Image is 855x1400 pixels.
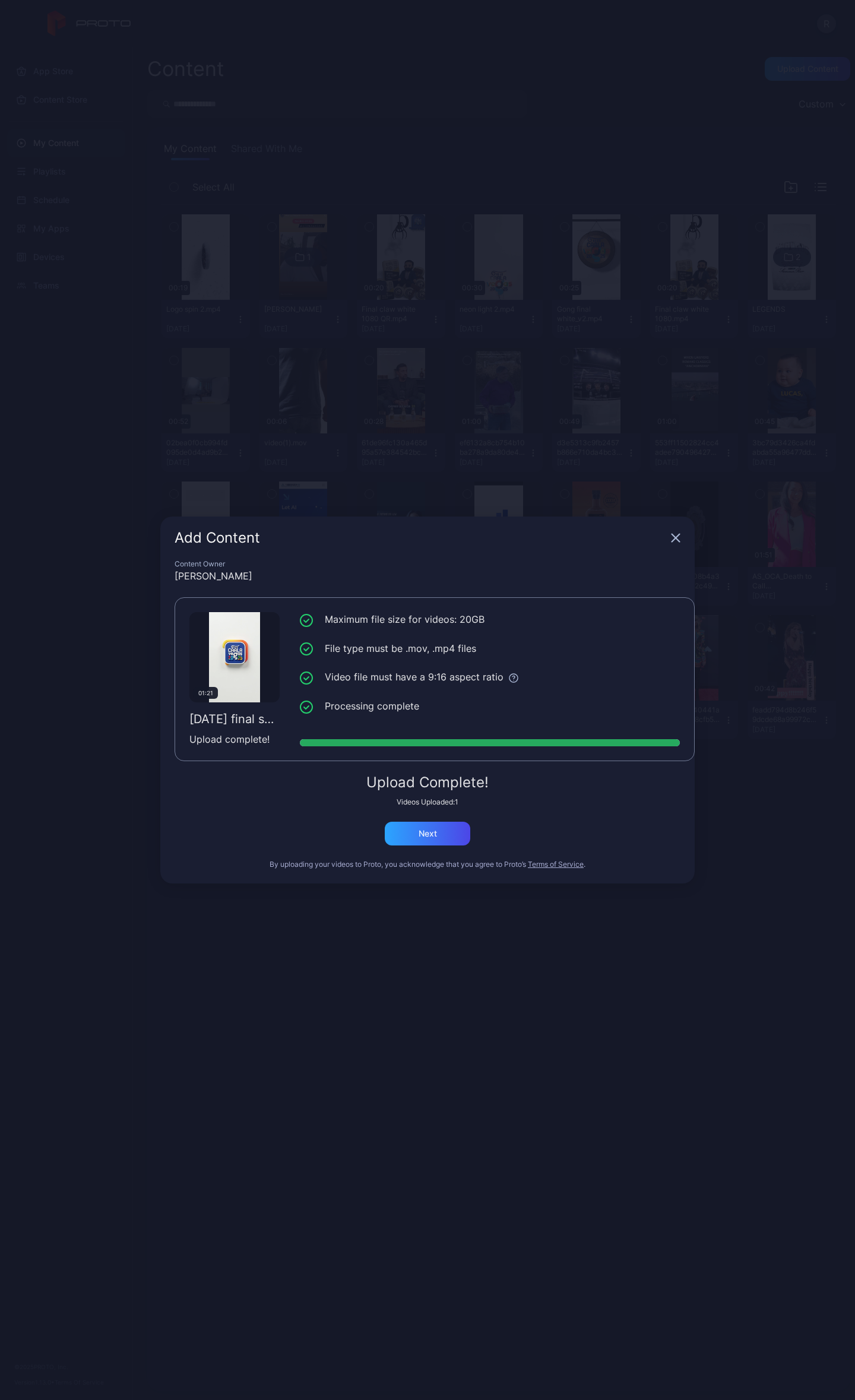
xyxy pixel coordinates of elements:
div: [DATE] final scedule with [PERSON_NAME].mp4 [189,712,280,726]
div: 01:21 [193,687,218,699]
div: Content Owner [175,559,680,569]
div: Next [419,829,437,838]
button: Terms of Service [528,860,584,869]
div: [PERSON_NAME] [175,569,680,583]
li: File type must be .mov, .mp4 files [300,641,680,656]
li: Maximum file size for videos: 20GB [300,612,680,627]
div: Upload Complete! [175,775,680,790]
div: By uploading your videos to Proto, you acknowledge that you agree to Proto’s . [175,860,680,869]
li: Video file must have a 9:16 aspect ratio [300,670,680,685]
li: Processing complete [300,699,680,714]
button: Next [385,822,470,845]
div: Add Content [175,531,666,545]
div: Upload complete! [189,732,280,746]
div: Videos Uploaded: 1 [175,797,680,807]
